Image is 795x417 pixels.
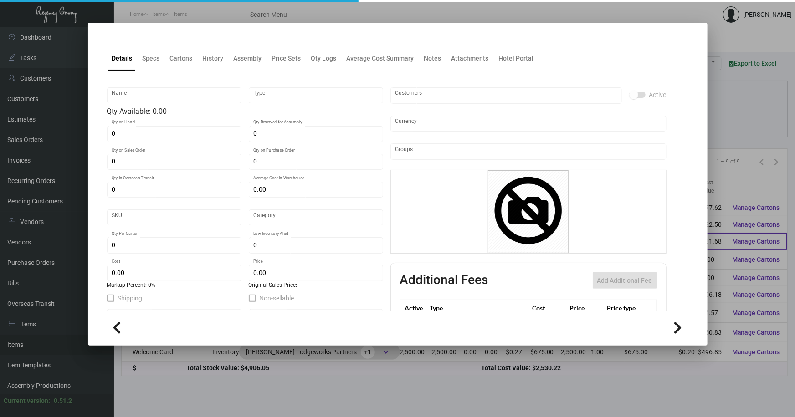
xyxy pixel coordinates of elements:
[118,293,143,304] span: Shipping
[54,396,72,406] div: 0.51.2
[395,92,617,99] input: Add new..
[593,272,657,289] button: Add Additional Fee
[400,300,428,316] th: Active
[170,54,193,63] div: Cartons
[597,277,652,284] span: Add Additional Fee
[605,300,646,316] th: Price type
[4,396,50,406] div: Current version:
[424,54,441,63] div: Notes
[530,300,567,316] th: Cost
[311,54,337,63] div: Qty Logs
[428,300,530,316] th: Type
[143,54,160,63] div: Specs
[451,54,489,63] div: Attachments
[260,293,294,304] span: Non-sellable
[499,54,534,63] div: Hotel Portal
[649,89,667,100] span: Active
[567,300,605,316] th: Price
[272,54,301,63] div: Price Sets
[107,106,383,117] div: Qty Available: 0.00
[395,148,662,155] input: Add new..
[203,54,224,63] div: History
[112,54,133,63] div: Details
[400,272,488,289] h2: Additional Fees
[347,54,414,63] div: Average Cost Summary
[234,54,262,63] div: Assembly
